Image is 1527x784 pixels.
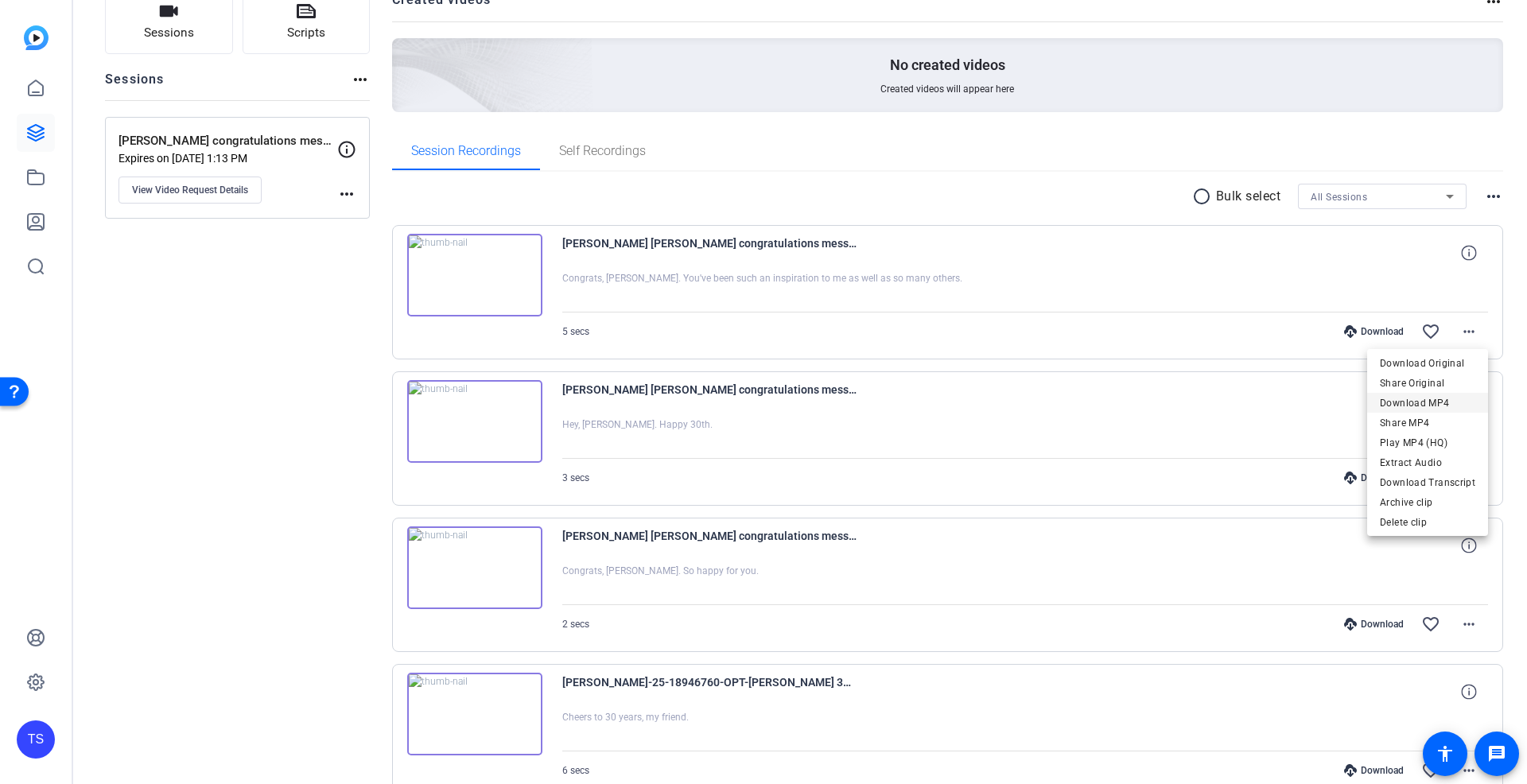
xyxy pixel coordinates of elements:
span: Play MP4 (HQ) [1380,433,1475,452]
span: Download Transcript [1380,472,1475,491]
span: Download MP4 [1380,393,1475,412]
span: Extract Audio [1380,452,1475,472]
span: Archive clip [1380,492,1475,511]
span: Share Original [1380,373,1475,392]
span: Download Original [1380,353,1475,372]
span: Share MP4 [1380,413,1475,432]
span: Delete clip [1380,512,1475,531]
